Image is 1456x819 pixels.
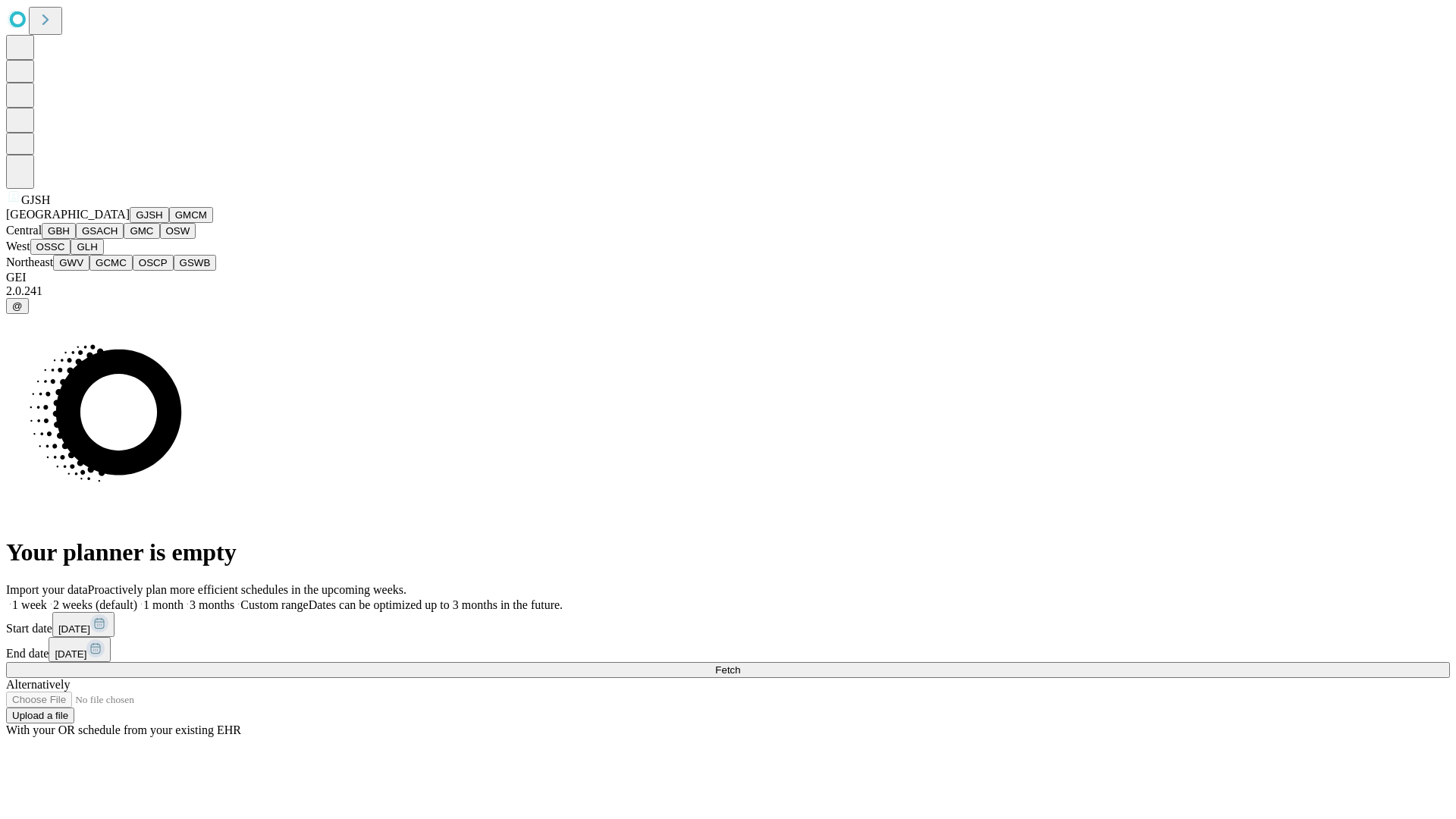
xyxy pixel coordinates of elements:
[12,598,47,611] span: 1 week
[42,223,76,239] button: GBH
[6,298,29,314] button: @
[160,223,196,239] button: OSW
[49,637,111,662] button: [DATE]
[130,207,169,223] button: GJSH
[52,612,115,637] button: [DATE]
[6,208,130,221] span: [GEOGRAPHIC_DATA]
[6,662,1450,678] button: Fetch
[124,223,159,239] button: GMC
[240,598,308,611] span: Custom range
[309,598,563,611] span: Dates can be optimized up to 3 months in the future.
[6,240,30,253] span: West
[58,623,90,635] span: [DATE]
[55,648,86,660] span: [DATE]
[6,224,42,237] span: Central
[6,678,70,691] span: Alternatively
[133,255,174,271] button: OSCP
[53,598,137,611] span: 2 weeks (default)
[30,239,71,255] button: OSSC
[174,255,217,271] button: GSWB
[6,723,241,736] span: With your OR schedule from your existing EHR
[6,708,74,723] button: Upload a file
[88,583,406,596] span: Proactively plan more efficient schedules in the upcoming weeks.
[715,664,740,676] span: Fetch
[169,207,213,223] button: GMCM
[6,612,1450,637] div: Start date
[12,300,23,312] span: @
[6,637,1450,662] div: End date
[6,256,53,268] span: Northeast
[89,255,133,271] button: GCMC
[6,538,1450,566] h1: Your planner is empty
[6,583,88,596] span: Import your data
[6,284,1450,298] div: 2.0.241
[71,239,103,255] button: GLH
[190,598,234,611] span: 3 months
[76,223,124,239] button: GSACH
[6,271,1450,284] div: GEI
[21,193,50,206] span: GJSH
[143,598,184,611] span: 1 month
[53,255,89,271] button: GWV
